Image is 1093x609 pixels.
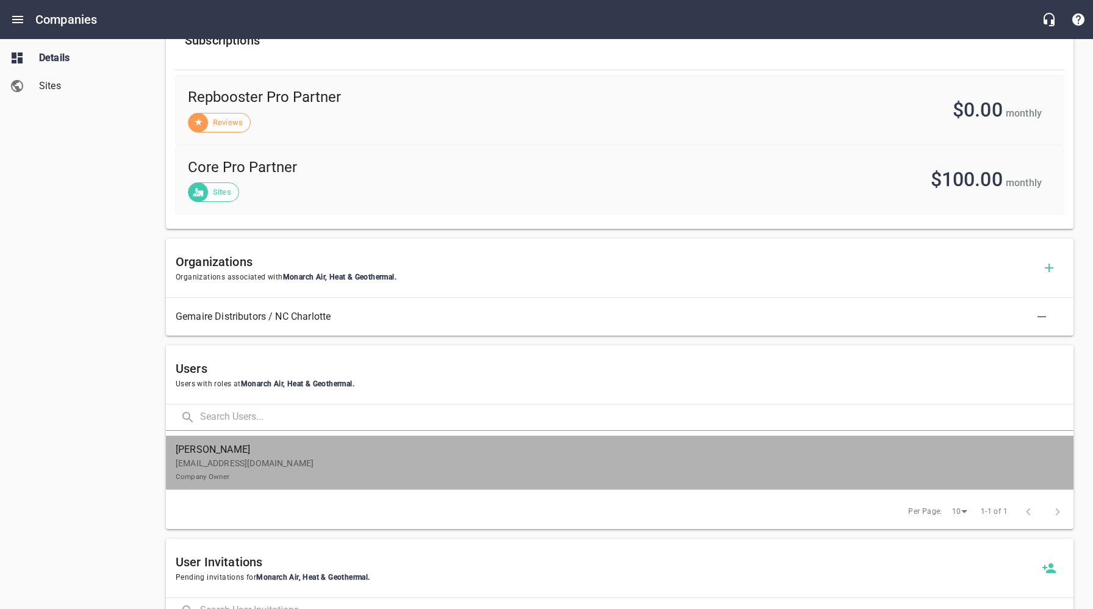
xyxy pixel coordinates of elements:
span: Organizations associated with [176,272,1034,284]
small: Company Owner [176,472,229,481]
span: Details [39,51,132,65]
span: Pending invitations for [176,572,1034,584]
button: Support Portal [1064,5,1093,34]
h6: Subscriptions [185,31,1055,50]
button: Live Chat [1034,5,1064,34]
span: $0.00 [953,98,1003,121]
button: Open drawer [3,5,32,34]
input: Search Users... [200,405,1073,431]
span: Core Pro Partner [188,158,604,178]
span: Users with roles at [176,378,1064,391]
span: 1-1 of 1 [981,506,1008,518]
button: Delete Association [1027,302,1056,331]
h6: Companies [35,10,97,29]
a: Invite a new user to Monarch Air, Heat & Geothermal [1034,553,1064,583]
span: Monarch Air, Heat & Geothermal . [256,573,370,582]
span: monthly [1006,107,1042,119]
span: Sites [206,186,238,198]
span: Monarch Air, Heat & Geothermal . [283,273,396,281]
span: [PERSON_NAME] [176,442,1054,457]
a: [PERSON_NAME][EMAIL_ADDRESS][DOMAIN_NAME]Company Owner [166,436,1073,489]
button: Add Organization [1034,253,1064,283]
span: Monarch Air, Heat & Geothermal . [241,380,354,388]
h6: Organizations [176,252,1034,272]
span: monthly [1006,177,1042,189]
span: Sites [39,79,132,93]
span: Gemaire Distributors / NC Charlotte [176,309,1044,324]
span: Per Page: [908,506,942,518]
span: Repbooster Pro Partner [188,88,637,107]
h6: User Invitations [176,552,1034,572]
h6: Users [176,359,1064,378]
div: Reviews [188,113,251,132]
div: 10 [947,503,972,520]
span: $100.00 [931,168,1003,191]
p: [EMAIL_ADDRESS][DOMAIN_NAME] [176,457,1054,483]
span: Reviews [206,117,250,129]
div: Sites [188,182,239,202]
